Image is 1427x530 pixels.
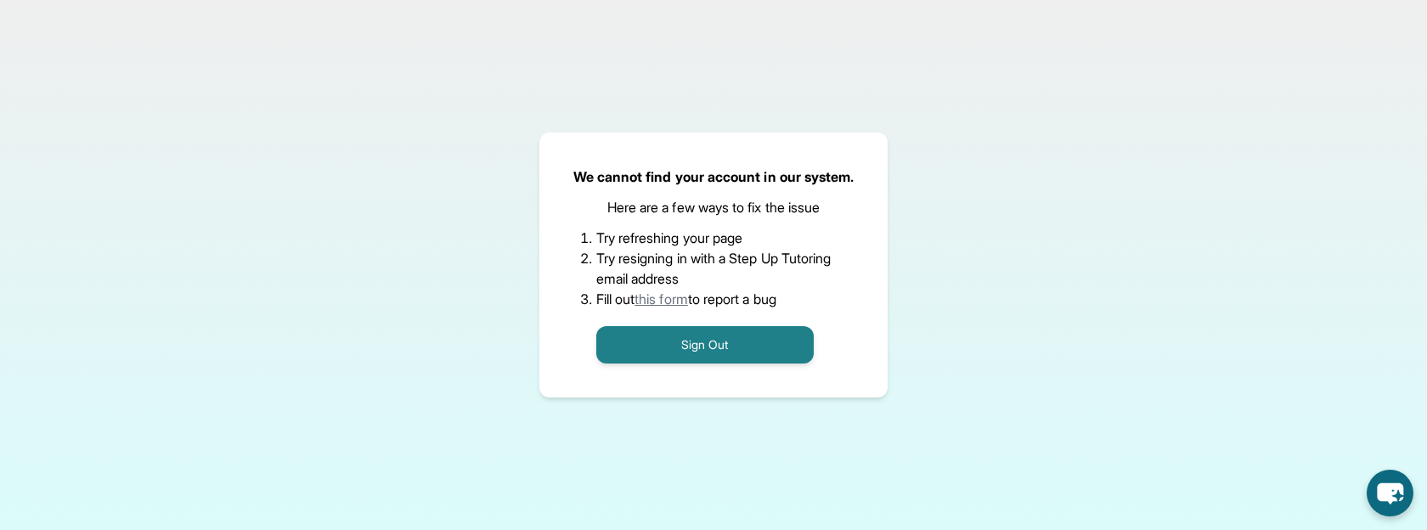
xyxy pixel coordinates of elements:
button: Sign Out [596,326,814,364]
a: this form [635,290,688,307]
button: chat-button [1367,470,1413,516]
a: Sign Out [596,335,814,352]
li: Try resigning in with a Step Up Tutoring email address [596,248,832,289]
li: Fill out to report a bug [596,289,832,309]
p: Here are a few ways to fix the issue [607,197,821,217]
p: We cannot find your account in our system. [573,166,855,187]
li: Try refreshing your page [596,228,832,248]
